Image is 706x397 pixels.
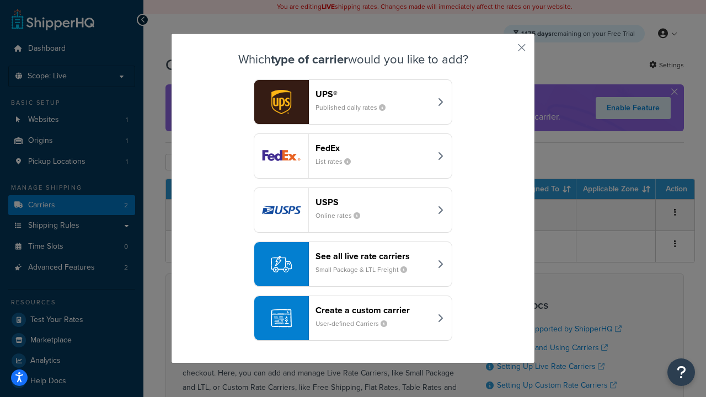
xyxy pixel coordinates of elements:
img: usps logo [254,188,308,232]
button: Create a custom carrierUser-defined Carriers [254,296,452,341]
button: ups logoUPS®Published daily rates [254,79,452,125]
img: fedEx logo [254,134,308,178]
small: Published daily rates [315,103,394,112]
img: ups logo [254,80,308,124]
small: User-defined Carriers [315,319,396,329]
img: icon-carrier-custom-c93b8a24.svg [271,308,292,329]
small: Online rates [315,211,369,221]
header: USPS [315,197,431,207]
header: UPS® [315,89,431,99]
header: Create a custom carrier [315,305,431,315]
strong: type of carrier [271,50,348,68]
header: See all live rate carriers [315,251,431,261]
small: Small Package & LTL Freight [315,265,416,275]
small: List rates [315,157,360,167]
button: fedEx logoFedExList rates [254,133,452,179]
img: icon-carrier-liverate-becf4550.svg [271,254,292,275]
header: FedEx [315,143,431,153]
button: usps logoUSPSOnline rates [254,187,452,233]
button: Open Resource Center [667,358,695,386]
button: See all live rate carriersSmall Package & LTL Freight [254,242,452,287]
h3: Which would you like to add? [199,53,507,66]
